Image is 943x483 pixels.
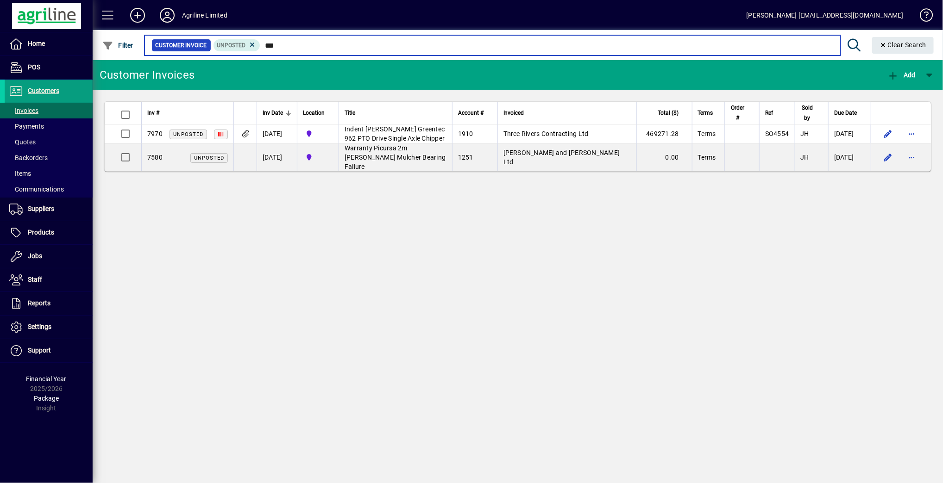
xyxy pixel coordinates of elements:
[28,252,42,260] span: Jobs
[834,108,865,118] div: Due Date
[303,129,333,139] span: Gore
[458,108,492,118] div: Account #
[5,268,93,291] a: Staff
[880,41,927,49] span: Clear Search
[880,150,895,165] button: Edit
[303,108,325,118] span: Location
[5,56,93,79] a: POS
[182,8,227,23] div: Agriline Limited
[34,395,59,402] span: Package
[152,7,182,24] button: Profile
[257,124,297,143] td: [DATE]
[5,32,93,56] a: Home
[5,316,93,339] a: Settings
[698,154,716,161] span: Terms
[263,108,283,118] span: Inv Date
[147,154,163,161] span: 7580
[100,37,136,54] button: Filter
[913,2,931,32] a: Knowledge Base
[303,152,333,162] span: Gore
[28,323,51,330] span: Settings
[9,123,44,130] span: Payments
[217,42,246,49] span: Unposted
[9,186,64,193] span: Communications
[698,108,713,118] span: Terms
[458,108,484,118] span: Account #
[828,143,871,171] td: [DATE]
[28,229,54,236] span: Products
[801,130,810,137] span: JH
[5,134,93,150] a: Quotes
[147,108,228,118] div: Inv #
[28,276,42,283] span: Staff
[905,150,919,165] button: More options
[658,108,679,118] span: Total ($)
[5,221,93,244] a: Products
[102,42,133,49] span: Filter
[801,103,814,123] span: Sold by
[303,108,333,118] div: Location
[345,108,355,118] span: Title
[9,154,48,161] span: Backorders
[147,108,159,118] span: Inv #
[100,68,195,82] div: Customer Invoices
[147,130,163,137] span: 7970
[5,181,93,197] a: Communications
[801,154,810,161] span: JH
[345,125,445,142] span: Indent [PERSON_NAME] Greentec 962 PTO Drive Single Axle Chipper
[458,130,473,137] span: 1910
[834,108,857,118] span: Due Date
[28,205,54,212] span: Suppliers
[880,126,895,141] button: Edit
[765,108,789,118] div: Ref
[28,347,51,354] span: Support
[765,108,773,118] span: Ref
[5,198,93,221] a: Suppliers
[458,154,473,161] span: 1251
[642,108,687,118] div: Total ($)
[214,39,260,51] mat-chip: Customer Invoice Status: Unposted
[503,108,524,118] span: Invoiced
[730,103,745,123] span: Order #
[801,103,823,123] div: Sold by
[5,292,93,315] a: Reports
[5,150,93,166] a: Backorders
[173,131,203,137] span: Unposted
[747,8,904,23] div: [PERSON_NAME] [EMAIL_ADDRESS][DOMAIN_NAME]
[345,144,446,170] span: Warranty Picursa 2m [PERSON_NAME] Mulcher Bearing Failure
[503,130,589,137] span: Three Rivers Contracting Ltd
[5,245,93,268] a: Jobs
[257,143,297,171] td: [DATE]
[872,37,934,54] button: Clear
[765,130,789,137] span: SO4554
[345,108,446,118] div: Title
[503,149,620,166] span: [PERSON_NAME] and [PERSON_NAME] Ltd
[888,71,916,79] span: Add
[28,299,50,307] span: Reports
[730,103,754,123] div: Order #
[5,339,93,362] a: Support
[28,63,40,71] span: POS
[636,124,692,143] td: 469271.28
[9,138,36,146] span: Quotes
[905,126,919,141] button: More options
[886,67,918,83] button: Add
[194,155,224,161] span: Unposted
[698,130,716,137] span: Terms
[5,118,93,134] a: Payments
[5,103,93,118] a: Invoices
[28,40,45,47] span: Home
[28,87,59,94] span: Customers
[5,166,93,181] a: Items
[263,108,291,118] div: Inv Date
[26,375,67,383] span: Financial Year
[9,170,31,177] span: Items
[828,124,871,143] td: [DATE]
[156,41,207,50] span: Customer Invoice
[636,143,692,171] td: 0.00
[503,108,631,118] div: Invoiced
[123,7,152,24] button: Add
[9,107,38,114] span: Invoices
